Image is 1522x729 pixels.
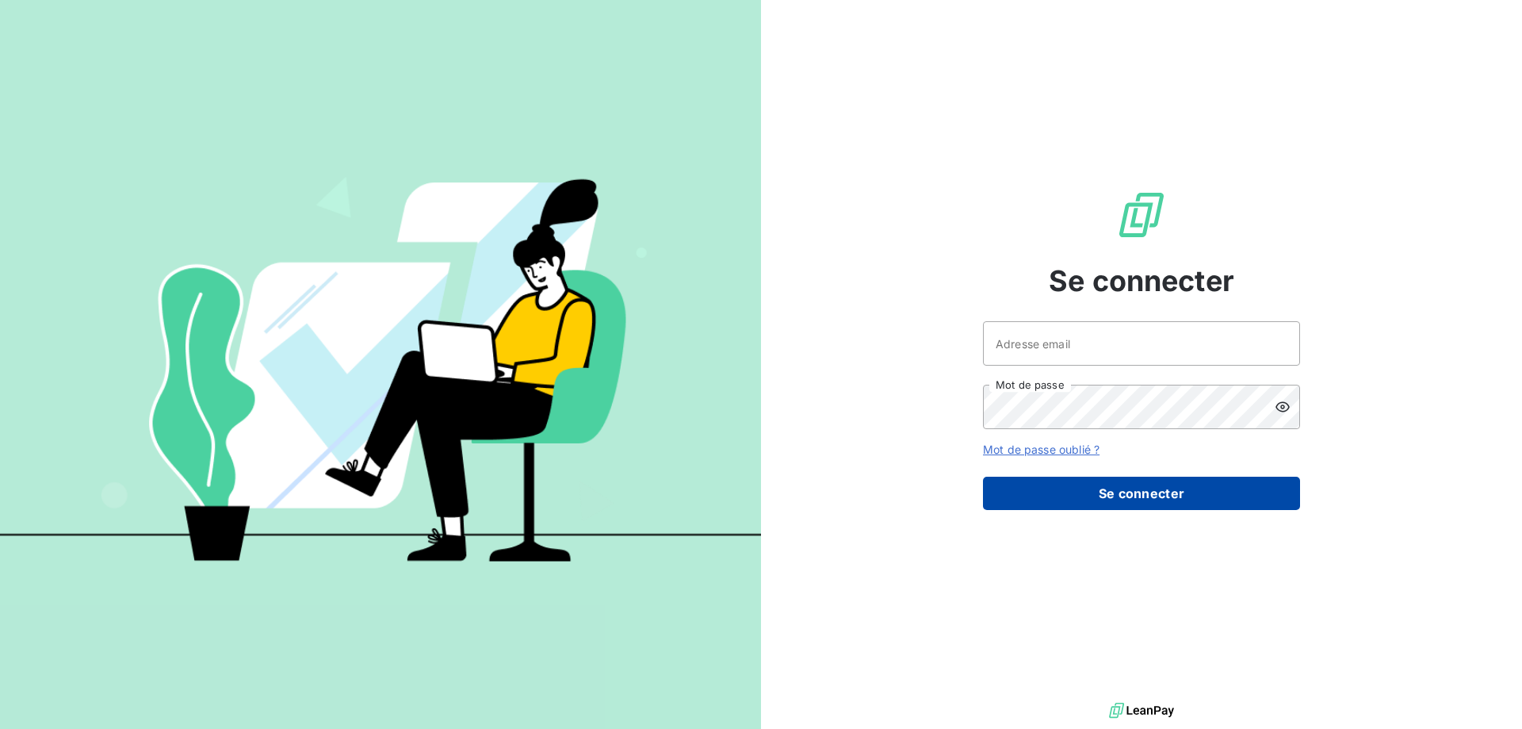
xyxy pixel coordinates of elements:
[1049,259,1234,302] span: Se connecter
[983,443,1099,456] a: Mot de passe oublié ?
[1116,190,1167,240] img: Logo LeanPay
[983,321,1300,366] input: placeholder
[1109,699,1174,723] img: logo
[983,477,1300,510] button: Se connecter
